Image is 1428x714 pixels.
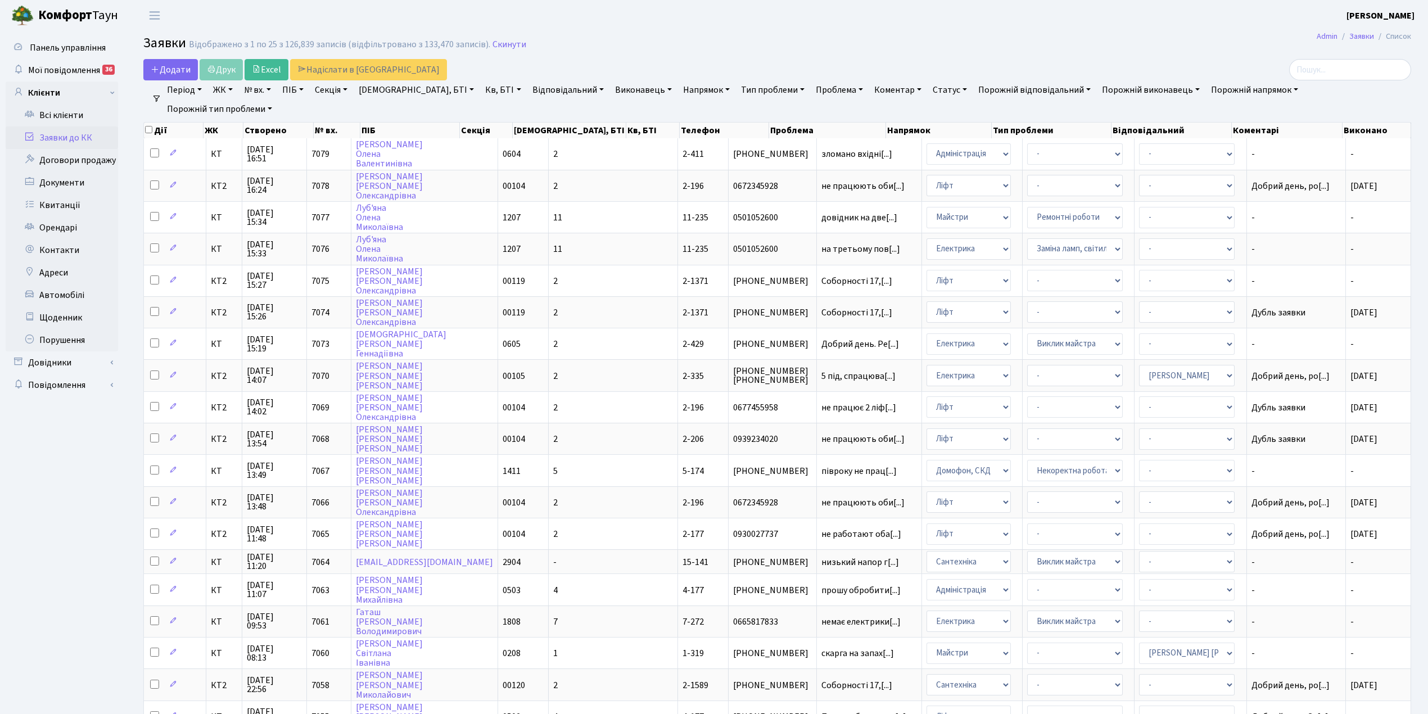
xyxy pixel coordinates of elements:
span: 1 [553,647,558,659]
span: 7068 [311,433,329,445]
span: Добрий день. Ре[...] [821,338,899,350]
span: КТ2 [211,182,237,191]
span: [DATE] 15:34 [247,209,302,227]
span: 2 [553,275,558,287]
span: 2 [553,148,558,160]
span: 00119 [503,275,525,287]
span: 00104 [503,528,525,540]
span: 2904 [503,556,521,568]
span: 7073 [311,338,329,350]
a: Admin [1317,30,1337,42]
span: 2-206 [683,433,704,445]
span: КТ2 [211,681,237,690]
span: прошу обробити[...] [821,584,901,596]
span: 2 [553,180,558,192]
span: низький напор г[...] [821,556,899,568]
a: Луб'янаОленаМиколаївна [356,202,403,233]
span: - [1350,275,1354,287]
th: [DEMOGRAPHIC_DATA], БТІ [513,123,626,138]
a: Порожній тип проблеми [162,100,277,119]
span: на третьому пов[...] [821,243,900,255]
a: Період [162,80,206,100]
span: 2 [553,528,558,540]
span: - [553,556,557,568]
a: Мої повідомлення36 [6,59,118,82]
a: Заявки [1349,30,1374,42]
span: 0939234020 [733,435,812,444]
span: - [1251,467,1340,476]
span: Добрий день, ро[...] [1251,180,1330,192]
a: Луб'янаОленаМиколаївна [356,233,403,265]
span: не працюють оби[...] [821,433,905,445]
th: Напрямок [886,123,992,138]
th: Телефон [680,123,769,138]
li: Список [1374,30,1411,43]
span: - [1251,277,1340,286]
span: КТ [211,245,237,254]
a: [PERSON_NAME] [1346,9,1415,22]
span: 11 [553,243,562,255]
span: КТ2 [211,308,237,317]
span: КТ2 [211,277,237,286]
span: 2 [553,401,558,414]
b: Комфорт [38,6,92,24]
span: - [1350,211,1354,224]
span: - [1251,649,1340,658]
a: Напрямок [679,80,734,100]
span: 2 [553,370,558,382]
span: 7-272 [683,616,704,628]
a: Адреси [6,261,118,284]
span: 2-335 [683,370,704,382]
span: не працює 2 ліф[...] [821,401,896,414]
span: 2 [553,306,558,319]
span: - [1350,616,1354,628]
span: [DATE] 15:33 [247,240,302,258]
a: [PERSON_NAME][PERSON_NAME]Олександрівна [356,297,423,328]
span: Добрий день, ро[...] [1251,528,1330,540]
span: КТ [211,617,237,626]
span: [PHONE_NUMBER] [PHONE_NUMBER] [733,367,812,385]
span: [DATE] 09:53 [247,612,302,630]
span: 5 під, спрацюва[...] [821,370,896,382]
span: КТ [211,649,237,658]
span: [DATE] 15:27 [247,272,302,290]
a: Додати [143,59,198,80]
span: [DATE] [1350,180,1377,192]
span: Дубль заявки [1251,403,1340,412]
span: Соборності 17,[...] [821,275,892,287]
span: КТ2 [211,372,237,381]
span: КТ2 [211,435,237,444]
span: 7076 [311,243,329,255]
a: Клієнти [6,82,118,104]
th: Тип проблеми [992,123,1111,138]
span: [DATE] 14:02 [247,398,302,416]
a: Автомобілі [6,284,118,306]
span: 0672345928 [733,182,812,191]
span: - [1350,148,1354,160]
span: 15-141 [683,556,708,568]
span: 7066 [311,496,329,509]
span: КТ2 [211,498,237,507]
span: [DATE] 16:24 [247,177,302,195]
a: Повідомлення [6,374,118,396]
span: - [1251,150,1340,159]
a: Щоденник [6,306,118,329]
span: КТ [211,467,237,476]
th: Дії [144,123,204,138]
span: [DATE] 11:48 [247,525,302,543]
span: 4 [553,584,558,596]
span: 7078 [311,180,329,192]
span: 0208 [503,647,521,659]
span: [DATE] [1350,679,1377,692]
a: Заявки до КК [6,126,118,149]
span: - [1350,338,1354,350]
a: [PERSON_NAME]СвітланаІванівна [356,638,423,669]
span: - [1251,586,1340,595]
span: 1808 [503,616,521,628]
span: КТ [211,340,237,349]
span: 1207 [503,211,521,224]
span: Дубль заявки [1251,308,1340,317]
span: [PHONE_NUMBER] [733,586,812,595]
span: 00120 [503,679,525,692]
span: 2 [553,679,558,692]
